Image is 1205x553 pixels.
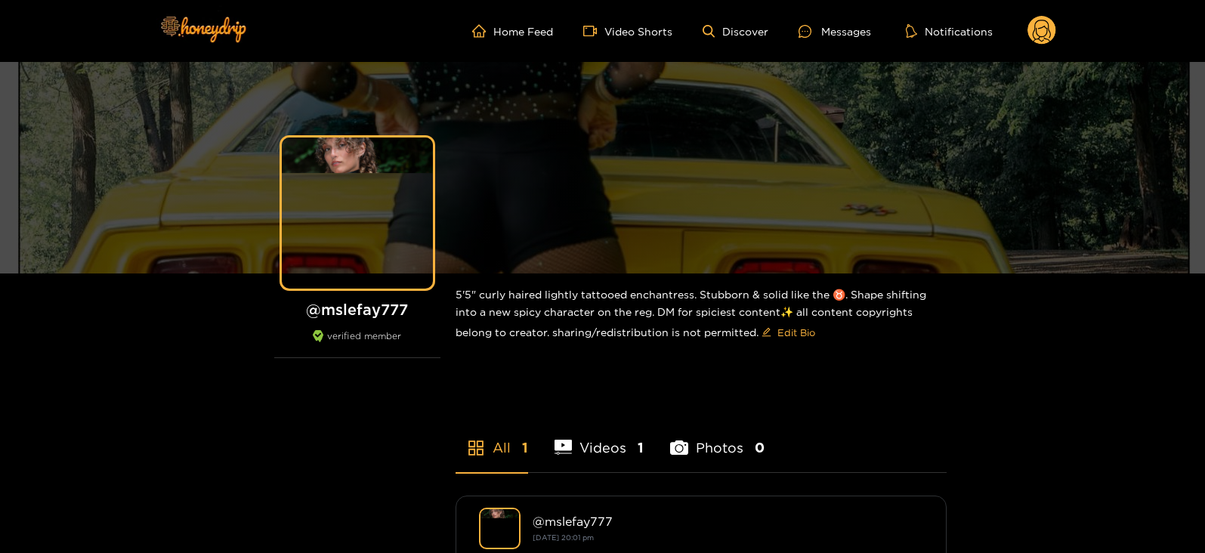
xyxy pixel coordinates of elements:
div: verified member [274,330,440,358]
span: video-camera [583,24,604,38]
li: Videos [555,404,644,472]
span: 1 [522,438,528,457]
a: Video Shorts [583,24,672,38]
li: Photos [670,404,765,472]
small: [DATE] 20:01 pm [533,533,594,542]
a: Discover [703,25,768,38]
div: 5'5" curly haired lightly tattooed enchantress. Stubborn & solid like the ♉️. Shape shifting into... [456,273,947,357]
a: Home Feed [472,24,553,38]
button: Notifications [901,23,997,39]
h1: @ mslefay777 [274,300,440,319]
button: editEdit Bio [759,320,818,344]
span: 0 [755,438,765,457]
span: edit [762,327,771,338]
span: home [472,24,493,38]
span: appstore [467,439,485,457]
div: Messages [799,23,871,40]
span: 1 [638,438,644,457]
li: All [456,404,528,472]
img: mslefay777 [479,508,521,549]
div: @ mslefay777 [533,514,923,528]
span: Edit Bio [777,325,815,340]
